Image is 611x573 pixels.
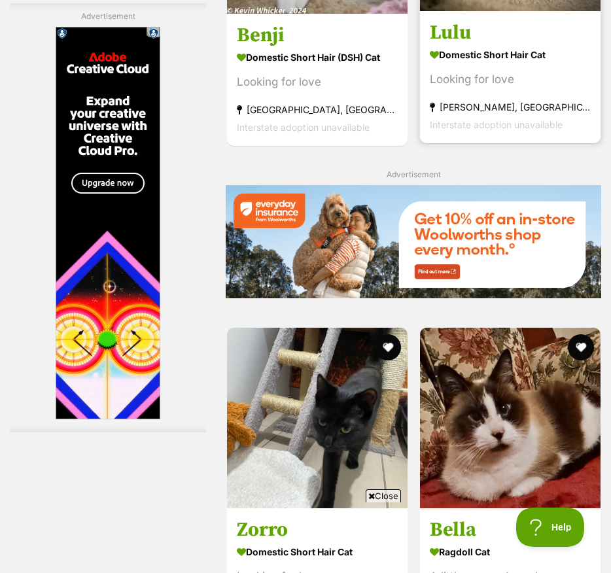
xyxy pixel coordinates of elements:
[375,334,401,360] button: favourite
[227,328,408,508] img: Zorro - Domestic Short Hair Cat
[387,169,441,179] span: Advertisement
[430,20,591,45] h3: Lulu
[56,27,160,420] iframe: Advertisement
[183,1,196,12] a: Privacy Notification
[10,3,206,433] div: Advertisement
[1,1,12,12] img: consumer-privacy-logo.png
[430,517,591,542] h3: Bella
[226,185,601,299] img: Everyday Insurance promotional banner
[430,71,591,88] div: Looking for love
[183,1,195,10] img: iconc.png
[420,328,601,508] img: Bella - Ragdoll Cat
[237,23,398,48] h3: Benji
[237,73,398,91] div: Looking for love
[237,48,398,67] strong: Domestic Short Hair (DSH) Cat
[430,542,591,561] strong: Ragdoll Cat
[430,45,591,64] strong: Domestic Short Hair Cat
[226,185,601,301] a: Everyday Insurance promotional banner
[567,334,593,360] button: favourite
[420,10,601,143] a: Lulu Domestic Short Hair Cat Looking for love [PERSON_NAME], [GEOGRAPHIC_DATA] Interstate adoptio...
[516,508,585,547] iframe: Help Scout Beacon - Open
[227,13,408,146] a: Benji Domestic Short Hair (DSH) Cat Looking for love [GEOGRAPHIC_DATA], [GEOGRAPHIC_DATA] Interst...
[430,119,563,130] span: Interstate adoption unavailable
[237,101,398,118] strong: [GEOGRAPHIC_DATA], [GEOGRAPHIC_DATA]
[67,508,544,566] iframe: Advertisement
[237,122,370,133] span: Interstate adoption unavailable
[366,489,401,502] span: Close
[184,1,195,12] img: consumer-privacy-logo.png
[430,98,591,116] strong: [PERSON_NAME], [GEOGRAPHIC_DATA]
